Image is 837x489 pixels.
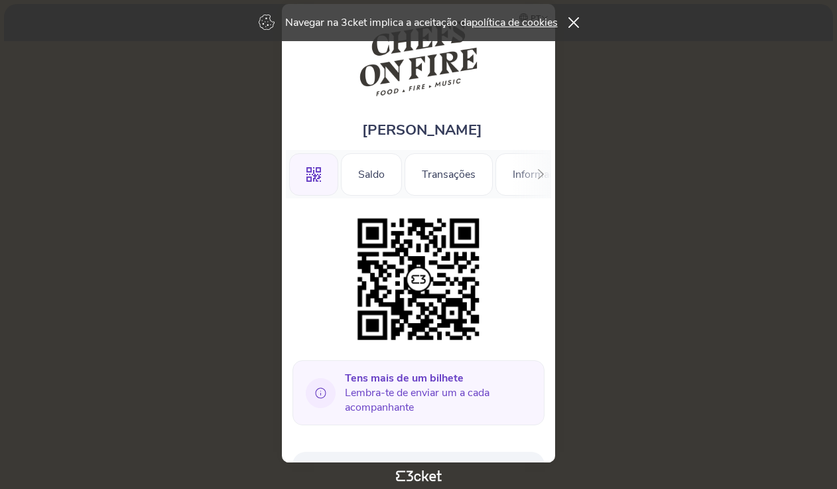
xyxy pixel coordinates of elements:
[362,120,482,140] span: [PERSON_NAME]
[345,371,464,385] b: Tens mais de um bilhete
[285,15,558,30] p: Navegar na 3cket implica a aceitação da
[472,15,558,30] a: política de cookies
[495,166,588,180] a: Informações
[405,153,493,196] div: Transações
[341,166,402,180] a: Saldo
[359,17,479,100] img: Chefs on Fire Cascais 2025
[495,153,588,196] div: Informações
[351,212,486,347] img: 16d51a6eb84e4a548fd43f15e677ed68.png
[345,371,534,415] span: Lembra-te de enviar um a cada acompanhante
[405,166,493,180] a: Transações
[341,153,402,196] div: Saldo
